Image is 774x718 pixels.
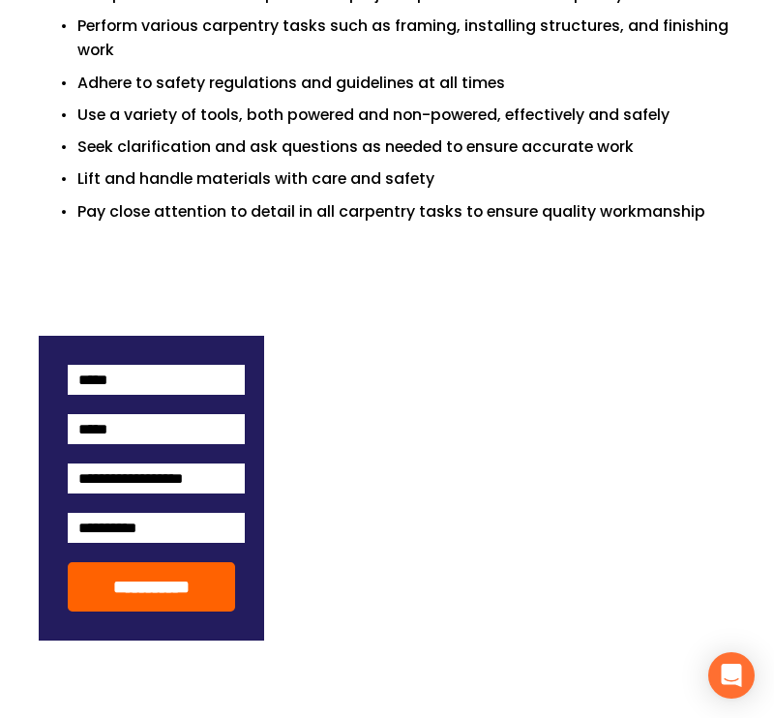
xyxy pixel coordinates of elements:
p: Pay close attention to detail in all carpentry tasks to ensure quality workmanship [77,199,735,224]
p: Seek clarification and ask questions as needed to ensure accurate work [77,135,735,159]
p: Lift and handle materials with care and safety [77,166,735,191]
div: Open Intercom Messenger [708,652,755,699]
p: Use a variety of tools, both powered and non-powered, effectively and safely [77,103,735,127]
p: Perform various carpentry tasks such as framing, installing structures, and finishing work [77,14,735,63]
p: Adhere to safety regulations and guidelines at all times [77,71,735,95]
